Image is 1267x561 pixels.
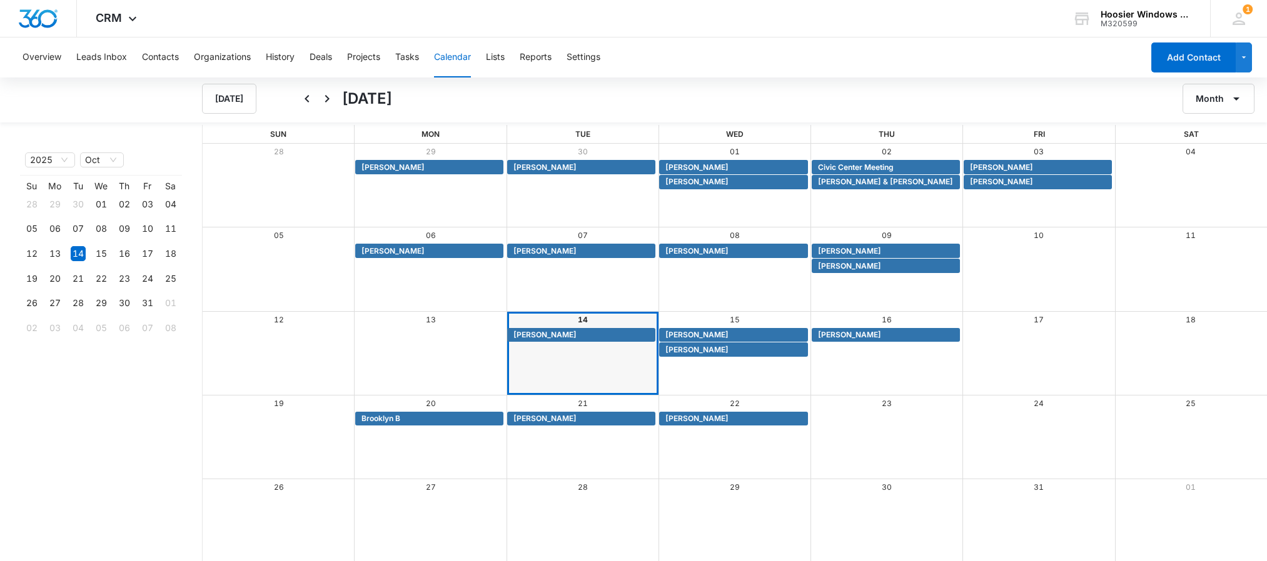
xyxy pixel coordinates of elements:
[347,37,380,77] button: Projects
[361,413,400,424] span: Brooklyn B
[665,246,729,257] span: [PERSON_NAME]
[20,192,43,217] td: 2025-09-28
[94,246,109,261] div: 15
[818,261,881,272] span: [PERSON_NAME]
[48,197,63,212] div: 29
[66,192,89,217] td: 2025-09-30
[426,482,436,492] a: 27
[140,221,155,236] div: 10
[117,221,132,236] div: 09
[730,399,740,408] a: 22
[665,162,729,173] span: [PERSON_NAME]
[136,315,159,340] td: 2025-11-07
[665,413,729,424] span: [PERSON_NAME]
[510,162,652,173] div: Deloris Goodman
[358,246,500,257] div: Kristina Joltz
[818,246,881,257] span: [PERSON_NAME]
[20,181,43,192] th: Su
[1034,315,1044,324] a: 17
[20,217,43,242] td: 2025-10-05
[970,176,1033,187] span: [PERSON_NAME]
[89,291,113,316] td: 2025-10-29
[361,246,425,257] span: [PERSON_NAME]
[421,129,440,139] span: Mon
[159,315,182,340] td: 2025-11-08
[66,291,89,316] td: 2025-10-28
[94,320,109,335] div: 05
[66,241,89,266] td: 2025-10-14
[662,162,804,173] div: Matt Powers
[113,315,136,340] td: 2025-11-06
[94,295,109,310] div: 29
[274,482,284,492] a: 26
[510,329,652,340] div: Adrianna Bowers
[48,271,63,286] div: 20
[202,84,256,114] button: [DATE]
[513,413,577,424] span: [PERSON_NAME]
[140,271,155,286] div: 24
[1243,4,1253,14] div: notifications count
[513,329,577,340] span: [PERSON_NAME]
[113,217,136,242] td: 2025-10-09
[665,344,729,355] span: [PERSON_NAME]
[882,231,892,240] a: 09
[117,320,132,335] div: 06
[163,271,178,286] div: 25
[818,329,881,340] span: [PERSON_NAME]
[117,246,132,261] div: 16
[665,176,729,187] span: [PERSON_NAME]
[136,217,159,242] td: 2025-10-10
[136,241,159,266] td: 2025-10-17
[1186,399,1196,408] a: 25
[24,271,39,286] div: 19
[23,37,61,77] button: Overview
[1034,231,1044,240] a: 10
[117,271,132,286] div: 23
[520,37,552,77] button: Reports
[970,162,1033,173] span: [PERSON_NAME]
[48,295,63,310] div: 27
[163,295,178,310] div: 01
[20,291,43,316] td: 2025-10-26
[1186,482,1196,492] a: 01
[66,181,89,192] th: Tu
[89,241,113,266] td: 2025-10-15
[136,192,159,217] td: 2025-10-03
[1101,19,1192,28] div: account id
[358,413,500,424] div: Brooklyn B
[513,162,577,173] span: [PERSON_NAME]
[159,291,182,316] td: 2025-11-01
[882,315,892,324] a: 16
[142,37,179,77] button: Contacts
[159,192,182,217] td: 2025-10-04
[358,162,500,173] div: Brian Melton
[89,266,113,291] td: 2025-10-22
[426,399,436,408] a: 20
[43,315,66,340] td: 2025-11-03
[48,320,63,335] div: 03
[1184,129,1199,139] span: Sat
[20,266,43,291] td: 2025-10-19
[48,221,63,236] div: 06
[662,344,804,355] div: Karen Ferguson
[274,147,284,156] a: 28
[43,217,66,242] td: 2025-10-06
[662,329,804,340] div: Nic Lash
[117,295,132,310] div: 30
[89,217,113,242] td: 2025-10-08
[578,231,588,240] a: 07
[43,241,66,266] td: 2025-10-13
[71,221,86,236] div: 07
[510,413,652,424] div: Walter F
[89,192,113,217] td: 2025-10-01
[967,162,1109,173] div: Abbey Dixon
[486,37,505,77] button: Lists
[43,181,66,192] th: Mo
[71,246,86,261] div: 14
[66,315,89,340] td: 2025-11-04
[297,89,317,109] button: Back
[113,266,136,291] td: 2025-10-23
[163,246,178,261] div: 18
[89,315,113,340] td: 2025-11-05
[1186,147,1196,156] a: 04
